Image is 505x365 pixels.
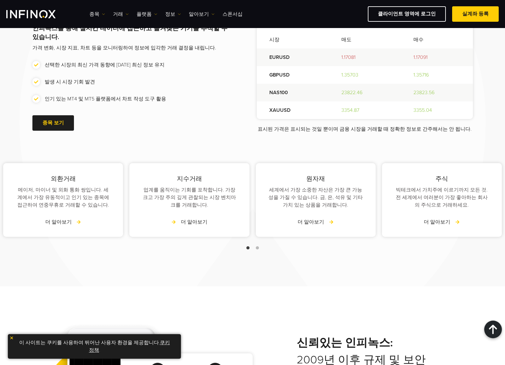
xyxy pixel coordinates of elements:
th: 매수 [401,28,473,48]
td: 3354.87 [329,101,401,119]
a: 더 알아보기 [171,218,207,226]
a: 더 알아보기 [424,218,460,226]
li: 인기 있는 MT4 및 MT5 플랫폼에서 차트 작성 도구 활용 [32,95,232,103]
a: 종목 보기 [32,115,74,131]
a: 클라이언트 영역에 로그인 [368,6,446,22]
p: 원자재 [268,174,363,184]
li: 선택한 시장의 최신 가격 동향에 [DATE] 최신 정보 유지 [32,61,232,69]
p: 빅테크에서 가치주에 이르기까지 모든 것. 전 세계에서 여러분이 가장 좋아하는 회사의 주식으로 거래하세요. [395,186,489,209]
p: 외환거래 [16,174,110,184]
strong: 신뢰있는 인피녹스: [297,336,473,350]
td: XAUUSD [257,101,329,119]
a: 거래 [113,10,129,18]
td: GBPUSD [257,66,329,84]
a: 종목 [89,10,105,18]
td: EURUSD [257,48,329,66]
a: 실계좌 등록 [452,6,499,22]
li: 발생 시 시장 기회 발견 [32,78,232,86]
span: Go to slide 2 [256,246,259,249]
p: 세계에서 가장 소중한 자산은 가장 큰 가능성을 가질 수 있습니다. 금, 은, 석유 및 기타 가치 있는 상품을 거래합니다. [268,186,363,209]
img: yellow close icon [9,336,14,340]
p: 이 사이트는 쿠키를 사용하여 뛰어난 사용자 환경을 제공합니다. . [11,337,178,356]
a: 알아보기 [189,10,215,18]
td: 1.17081 [329,48,401,66]
td: 1.17091 [401,48,473,66]
a: 더 알아보기 [298,218,334,226]
p: 메이저, 마이너 및 외화 통화 쌍입니다. 세계에서 가장 유동적이고 인기 있는 종목에 접근하여 연중무휴로 거래할 수 있습니다. [16,186,110,209]
strong: 인피녹스를 통해 실시간 데이터에 접근하고 즐겨찾는 기기를 추적할 수 있습니다. [32,25,227,41]
a: 스폰서십 [222,10,243,18]
span: Go to slide 1 [246,246,250,249]
a: 정보 [165,10,181,18]
td: 3355.04 [401,101,473,119]
p: 가격 변화, 시장 지표, 차트 등을 모니터링하여 정보에 입각한 거래 결정을 내립니다. [32,44,232,52]
p: 주식 [395,174,489,184]
td: 23823.56 [401,84,473,101]
a: 플랫폼 [137,10,157,18]
td: 23822.46 [329,84,401,101]
td: 1.35716 [401,66,473,84]
td: NAS100 [257,84,329,101]
a: 더 알아보기 [45,218,81,226]
p: 표시된 가격은 표시되는 것일 뿐이며 금융 시장을 거래할 때 정확한 정보로 간주해서는 안 됩니다. [257,125,473,133]
th: 매도 [329,28,401,48]
td: 1.35703 [329,66,401,84]
a: INFINOX Logo [6,10,70,18]
th: 시장 [257,28,329,48]
p: 업계를 움직이는 기회를 포착합니다. 가장 크고 가장 주의 깊게 관찰되는 시장 벤치마크를 거래합니다. [142,186,237,209]
p: 지수거래 [142,174,237,184]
